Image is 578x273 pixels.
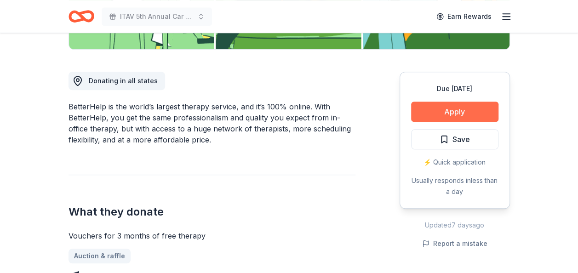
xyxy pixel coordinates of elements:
a: Earn Rewards [431,8,497,25]
div: ⚡️ Quick application [411,157,498,168]
div: Updated 7 days ago [400,220,510,231]
h2: What they donate [69,205,355,219]
button: ITAV 5th Annual Car Show [102,7,212,26]
span: ITAV 5th Annual Car Show [120,11,194,22]
div: Usually responds in less than a day [411,175,498,197]
div: Due [DATE] [411,83,498,94]
div: BetterHelp is the world’s largest therapy service, and it’s 100% online. With BetterHelp, you get... [69,101,355,145]
div: Vouchers for 3 months of free therapy [69,230,355,241]
span: Save [452,133,470,145]
span: Donating in all states [89,77,158,85]
a: Auction & raffle [69,249,131,263]
button: Report a mistake [422,238,487,249]
a: Home [69,6,94,27]
button: Apply [411,102,498,122]
button: Save [411,129,498,149]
